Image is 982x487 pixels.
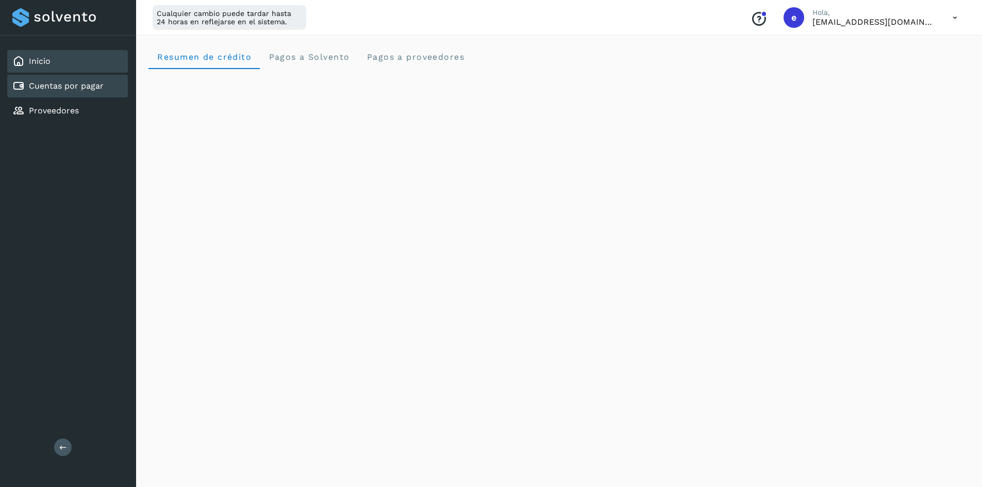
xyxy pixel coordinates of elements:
[29,81,104,91] a: Cuentas por pagar
[812,17,936,27] p: eestrada@grupo-gmx.com
[29,56,51,66] a: Inicio
[7,50,128,73] div: Inicio
[812,8,936,17] p: Hola,
[29,106,79,115] a: Proveedores
[268,52,349,62] span: Pagos a Solvento
[153,5,306,30] div: Cualquier cambio puede tardar hasta 24 horas en reflejarse en el sistema.
[366,52,464,62] span: Pagos a proveedores
[157,52,252,62] span: Resumen de crédito
[7,99,128,122] div: Proveedores
[7,75,128,97] div: Cuentas por pagar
